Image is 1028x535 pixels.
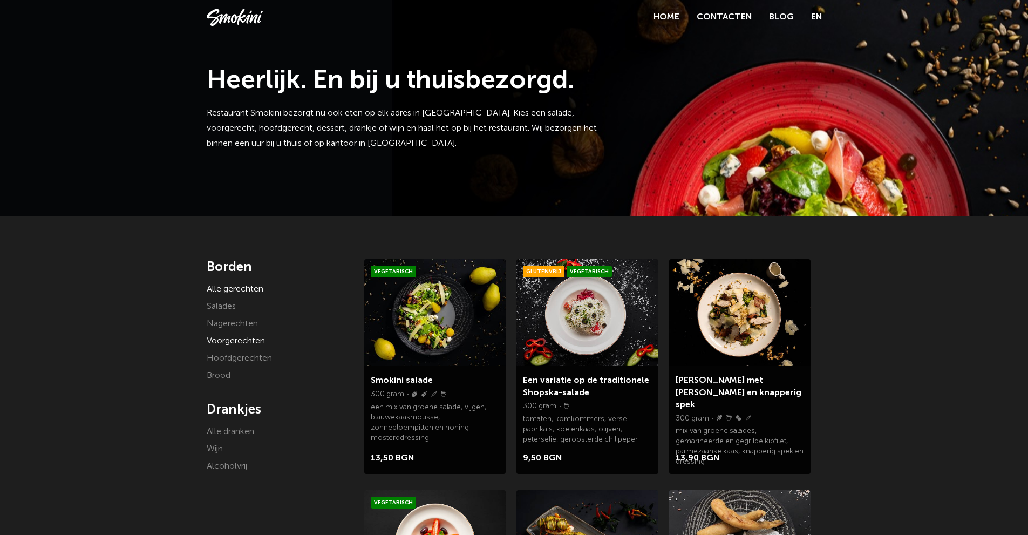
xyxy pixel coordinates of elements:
[736,415,741,421] img: Eggs.svg
[441,391,446,397] img: Milk.svg
[523,416,638,443] font: tomaten, komkommers, verse paprika's, koeienkaas, olijven, peterselie, geroosterde chilipeper
[207,337,265,346] a: Voorgerechten
[421,391,427,397] img: Sinape.svg
[676,454,719,463] font: 13,90 BGN
[371,376,433,385] a: Smokini salade
[371,454,414,463] font: 13,50 BGN
[207,302,236,311] a: Salades
[371,404,487,442] font: een mix van groene salade, vijgen, blauwekaasmousse, zonnebloempitten en honing-mosterddressing.
[523,403,556,410] font: 300 gram
[811,10,822,25] a: EN
[526,269,561,274] font: Glutenvrij
[207,261,252,274] font: Borden
[412,391,417,397] img: Nuts.svg
[717,415,722,421] img: Fish.svg
[207,285,263,294] a: Alle gerechten
[676,415,709,422] font: 300 gram
[207,371,230,380] a: Brood
[207,354,272,363] a: Hoofdgerechten
[523,376,649,397] a: Een variatie op de traditionele Shopska-salade
[374,500,413,505] font: Vegetarisch
[676,376,801,409] a: [PERSON_NAME] met [PERSON_NAME] en knapperig spek
[371,391,404,398] font: 300 gram
[564,403,569,409] img: Milk.svg
[207,109,597,148] font: Restaurant Smokini bezorgt nu ook eten op elk adres in [GEOGRAPHIC_DATA]. Kies een salade, voorge...
[207,320,258,328] a: Nagerechten
[207,403,261,416] font: Drankjes
[207,68,574,94] font: Heerlijk. En bij u thuisbezorgd.
[726,415,732,421] img: Milk.svg
[431,391,437,397] img: Wheat.svg
[374,269,413,274] font: Vegetarisch
[676,428,804,465] font: mix van groene salades, gemarineerde en gegrilde kipfilet, parmezaanse kaas, knapperig spek en dr...
[697,13,752,22] a: Contacten
[653,13,679,22] a: Home
[207,462,247,471] a: Alcoholvrij
[207,445,223,453] a: Wijn
[516,259,658,366] img: Smokini_Winter_Menu_6.jpg
[523,454,562,463] font: 9,50 BGN
[364,259,506,366] img: Smokini_Winter_Menu_21.jpg
[669,259,811,366] img: a0bd2dfa7939bea41583f5152c5e58f3001739ca23e674f59b2584116c8911d2.jpeg
[769,13,794,22] a: Blog
[811,13,822,22] font: EN
[207,428,254,436] a: Alle dranken
[570,269,609,274] font: Vegetarisch
[746,415,751,421] img: Wheat.svg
